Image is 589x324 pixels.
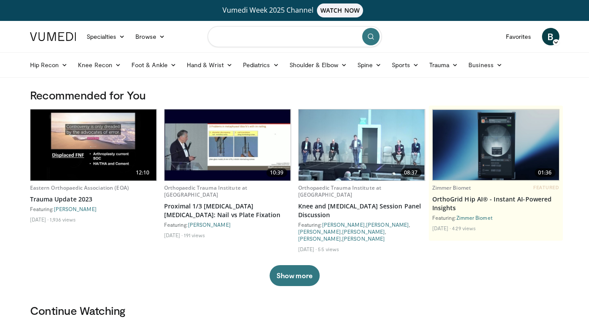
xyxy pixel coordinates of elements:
[30,109,157,181] img: 9d8fa158-8430-4cd3-8233-a15ec9665979.620x360_q85_upscale.jpg
[30,88,559,102] h3: Recommended for You
[30,184,129,191] a: Eastern Orthopaedic Association (EOA)
[164,202,291,219] a: Proximal 1/3 [MEDICAL_DATA] [MEDICAL_DATA]: Nail vs Plate Fixation
[452,225,476,232] li: 429 views
[342,229,385,235] a: [PERSON_NAME]
[298,221,425,242] div: Featuring: , , , , ,
[298,202,425,219] a: Knee and [MEDICAL_DATA] Session Panel Discussion
[322,222,365,228] a: [PERSON_NAME]
[535,168,555,177] span: 01:36
[164,232,183,239] li: [DATE]
[165,109,291,181] a: 10:39
[432,225,451,232] li: [DATE]
[132,168,153,177] span: 12:10
[317,3,363,17] span: WATCH NOW
[433,109,559,181] a: 01:36
[299,109,425,181] img: 0011a29d-156f-4aaf-87b0-bea9279daa31.620x360_q85_upscale.jpg
[366,222,409,228] a: [PERSON_NAME]
[266,168,287,177] span: 10:39
[30,109,157,181] a: 12:10
[126,56,182,74] a: Foot & Ankle
[401,168,421,177] span: 08:37
[501,28,537,45] a: Favorites
[182,56,238,74] a: Hand & Wrist
[30,304,559,317] h3: Continue Watching
[318,246,339,252] li: 55 views
[164,184,248,198] a: Orthopaedic Trauma Institute at [GEOGRAPHIC_DATA]
[533,184,559,191] span: FEATURED
[342,235,385,242] a: [PERSON_NAME]
[208,26,382,47] input: Search topics, interventions
[432,195,559,212] a: OrthoGrid Hip AI® - Instant AI-Powered Insights
[188,222,231,228] a: [PERSON_NAME]
[298,235,341,242] a: [PERSON_NAME]
[298,246,317,252] li: [DATE]
[269,265,320,286] button: Show more
[298,184,382,198] a: Orthopaedic Trauma Institute at [GEOGRAPHIC_DATA]
[432,184,471,191] a: Zimmer Biomet
[31,3,558,17] a: Vumedi Week 2025 ChannelWATCH NOW
[54,206,97,212] a: [PERSON_NAME]
[463,56,508,74] a: Business
[25,56,73,74] a: Hip Recon
[387,56,424,74] a: Sports
[352,56,387,74] a: Spine
[298,229,341,235] a: [PERSON_NAME]
[299,109,425,181] a: 08:37
[184,232,205,239] li: 191 views
[238,56,284,74] a: Pediatrics
[30,205,157,212] div: Featuring:
[50,216,76,223] li: 1,936 views
[165,109,291,181] img: 130e5ff6-5539-4c13-8776-4a9f2ba6df05.620x360_q85_upscale.jpg
[30,32,76,41] img: VuMedi Logo
[73,56,126,74] a: Knee Recon
[81,28,131,45] a: Specialties
[164,221,291,228] div: Featuring:
[542,28,559,45] a: B
[30,216,49,223] li: [DATE]
[432,214,559,221] div: Featuring:
[30,195,157,204] a: Trauma Update 2023
[433,110,559,180] img: 51d03d7b-a4ba-45b7-9f92-2bfbd1feacc3.620x360_q85_upscale.jpg
[424,56,464,74] a: Trauma
[284,56,352,74] a: Shoulder & Elbow
[130,28,170,45] a: Browse
[456,215,492,221] a: Zimmer Biomet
